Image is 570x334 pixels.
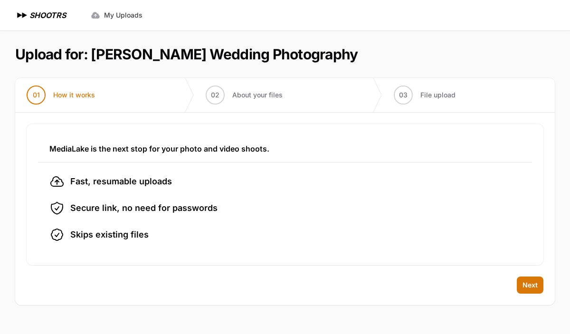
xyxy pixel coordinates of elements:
span: File upload [420,90,456,100]
span: How it works [53,90,95,100]
a: SHOOTRS SHOOTRS [15,10,66,21]
h1: Upload for: [PERSON_NAME] Wedding Photography [15,46,358,63]
button: Next [517,277,543,294]
span: About your files [232,90,283,100]
span: Secure link, no need for passwords [70,201,218,215]
span: 01 [33,90,40,100]
span: Skips existing files [70,228,149,241]
span: Fast, resumable uploads [70,175,172,188]
h1: SHOOTRS [29,10,66,21]
img: SHOOTRS [15,10,29,21]
button: 02 About your files [194,78,294,112]
span: 02 [211,90,219,100]
button: 03 File upload [382,78,467,112]
span: Next [522,280,538,290]
h3: MediaLake is the next stop for your photo and video shoots. [49,143,521,154]
span: My Uploads [104,10,142,20]
button: 01 How it works [15,78,106,112]
span: 03 [399,90,408,100]
a: My Uploads [85,7,148,24]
